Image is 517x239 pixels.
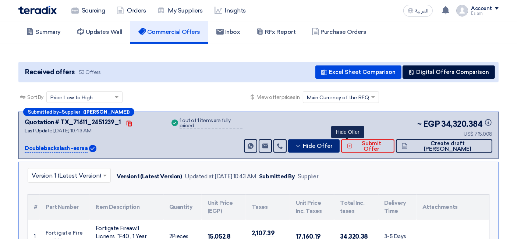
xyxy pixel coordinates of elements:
[259,172,295,181] div: Submitted By
[79,69,101,76] span: 53 Offers
[152,3,208,19] a: My Suppliers
[18,6,57,14] img: Teradix logo
[252,229,275,237] span: 2,107.39
[315,65,401,79] button: Excel Sheet Comparison
[256,28,295,36] h5: RFx Report
[415,8,428,14] span: العربية
[396,139,492,153] button: Create draft [PERSON_NAME]
[456,5,468,17] img: profile_test.png
[298,172,318,181] div: Supplier
[185,172,256,181] div: Updated at [DATE] 10:43 AM
[216,28,240,36] h5: Inbox
[130,20,208,44] a: Commercial Offers
[138,28,200,36] h5: Commercial Offers
[417,118,422,130] span: ~
[111,3,152,19] a: Orders
[69,20,130,44] a: Updates Wall
[471,6,492,12] div: Account
[28,195,40,220] th: #
[257,93,300,101] span: View offer prices in
[312,28,366,36] h5: Purchase Orders
[202,195,246,220] th: Unit Price (EGP)
[246,195,290,220] th: Taxes
[25,118,121,127] div: Quotation # TX_71611_2451239_1
[25,128,53,134] span: Last Update
[331,126,364,138] div: Hide Offer
[409,141,486,152] span: Create draft [PERSON_NAME]
[163,195,202,220] th: Quantity
[50,94,93,101] span: Price Low to High
[26,28,61,36] h5: Summary
[89,145,96,152] img: Verified Account
[53,128,91,134] span: [DATE] 10:43 AM
[403,65,495,79] button: Digital Offers Comparison
[83,110,130,114] b: ([PERSON_NAME])
[334,195,378,220] th: Total Inc. taxes
[25,144,88,153] p: Doublebackslash -esraa
[209,3,252,19] a: Insights
[77,28,122,36] h5: Updates Wall
[441,118,492,130] span: 34,320.384
[117,172,182,181] div: Version 1 (Latest Version)
[65,3,111,19] a: Sourcing
[288,139,340,153] button: Hide Offer
[403,5,433,17] button: العربية
[90,195,163,220] th: Item Description
[248,20,304,44] a: RFx Report
[208,20,248,44] a: Inbox
[303,143,333,149] span: Hide Offer
[417,195,489,220] th: Attachments
[304,20,375,44] a: Purchase Orders
[290,195,334,220] th: Unit Price Inc. Taxes
[417,130,492,138] div: US$ 715.008
[23,108,134,116] div: –
[378,195,417,220] th: Delivery Time
[28,110,59,114] span: Submitted by
[423,118,440,130] span: EGP
[18,20,69,44] a: Summary
[354,141,389,152] span: Submit Offer
[471,11,499,15] div: Eslam
[341,139,394,153] button: Submit Offer
[25,67,75,77] span: Received offers
[27,93,43,101] span: Sort By
[62,110,80,114] span: Supplier
[180,118,242,129] div: 1 out of 1 items are fully priced
[40,195,90,220] th: Part Number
